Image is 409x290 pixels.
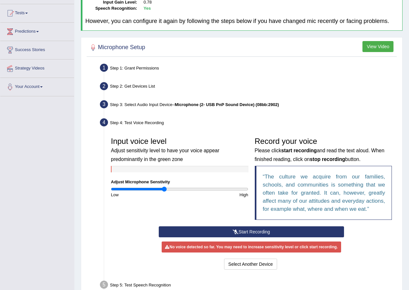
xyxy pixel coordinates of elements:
[224,259,277,270] button: Select Another Device
[0,41,74,57] a: Success Stories
[179,192,251,198] div: High
[0,23,74,39] a: Predictions
[111,137,248,163] h3: Input voice level
[255,148,384,162] small: Please click and read the text aloud. When finished reading, click on button.
[88,43,145,52] h2: Microphone Setup
[362,41,393,52] button: View Video
[255,137,392,163] h3: Record your voice
[85,5,137,12] dt: Speech Recognition:
[310,156,345,162] b: stop recording
[0,78,74,94] a: Your Account
[281,148,317,153] b: start recording
[263,174,385,212] q: The culture we acquire from our families, schools, and communities is something that we often tak...
[144,6,151,11] b: Yes
[97,62,399,76] div: Step 1: Grant Permissions
[175,102,279,107] b: Microphone (2- USB PnP Sound Device) (08bb:2902)
[97,98,399,113] div: Step 3: Select Audio Input Device
[0,59,74,76] a: Strategy Videos
[85,18,399,25] h4: However, you can configure it again by following the steps below if you have changed mic recently...
[97,80,399,94] div: Step 2: Get Devices List
[111,148,219,162] small: Adjust sensitivity level to have your voice appear predominantly in the green zone
[0,4,74,20] a: Tests
[108,192,179,198] div: Low
[172,102,279,107] span: –
[111,179,170,185] label: Adjust Microphone Senstivity
[159,226,344,237] button: Start Recording
[97,116,399,131] div: Step 4: Test Voice Recording
[162,242,341,252] div: No voice detected so far. You may need to increase sensitivity level or click start recording.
